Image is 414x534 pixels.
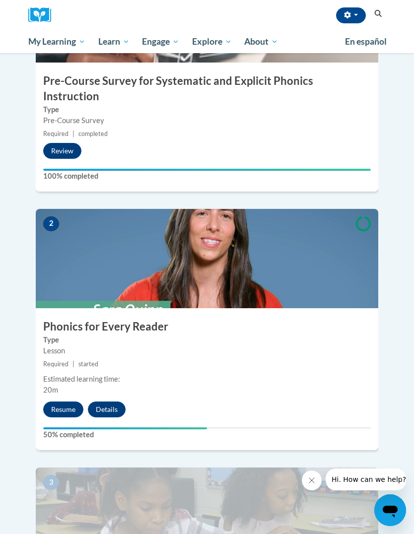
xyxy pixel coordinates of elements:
[339,31,393,52] a: En español
[43,386,58,394] span: 20m
[43,143,81,159] button: Review
[72,130,74,137] span: |
[28,36,85,48] span: My Learning
[326,468,406,490] iframe: Message from company
[72,360,74,368] span: |
[336,7,366,23] button: Account Settings
[78,130,108,137] span: completed
[28,7,58,23] a: Cox Campus
[136,30,186,53] a: Engage
[371,8,386,20] button: Search
[374,494,406,526] iframe: Button to launch messaging window
[92,30,136,53] a: Learn
[244,36,278,48] span: About
[43,104,371,115] label: Type
[22,30,92,53] a: My Learning
[186,30,238,53] a: Explore
[78,360,98,368] span: started
[345,36,387,47] span: En español
[43,360,69,368] span: Required
[43,401,83,417] button: Resume
[98,36,130,48] span: Learn
[36,209,378,308] img: Course Image
[88,401,126,417] button: Details
[36,73,378,104] h3: Pre-Course Survey for Systematic and Explicit Phonics Instruction
[28,7,58,23] img: Logo brand
[192,36,232,48] span: Explore
[43,171,371,182] label: 100% completed
[43,130,69,137] span: Required
[43,475,59,490] span: 3
[36,319,378,334] h3: Phonics for Every Reader
[43,374,371,385] div: Estimated learning time:
[43,169,371,171] div: Your progress
[43,427,207,429] div: Your progress
[43,345,371,356] div: Lesson
[142,36,179,48] span: Engage
[43,115,371,126] div: Pre-Course Survey
[43,334,371,345] label: Type
[238,30,285,53] a: About
[43,216,59,231] span: 2
[302,470,322,490] iframe: Close message
[21,30,393,53] div: Main menu
[43,429,371,440] label: 50% completed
